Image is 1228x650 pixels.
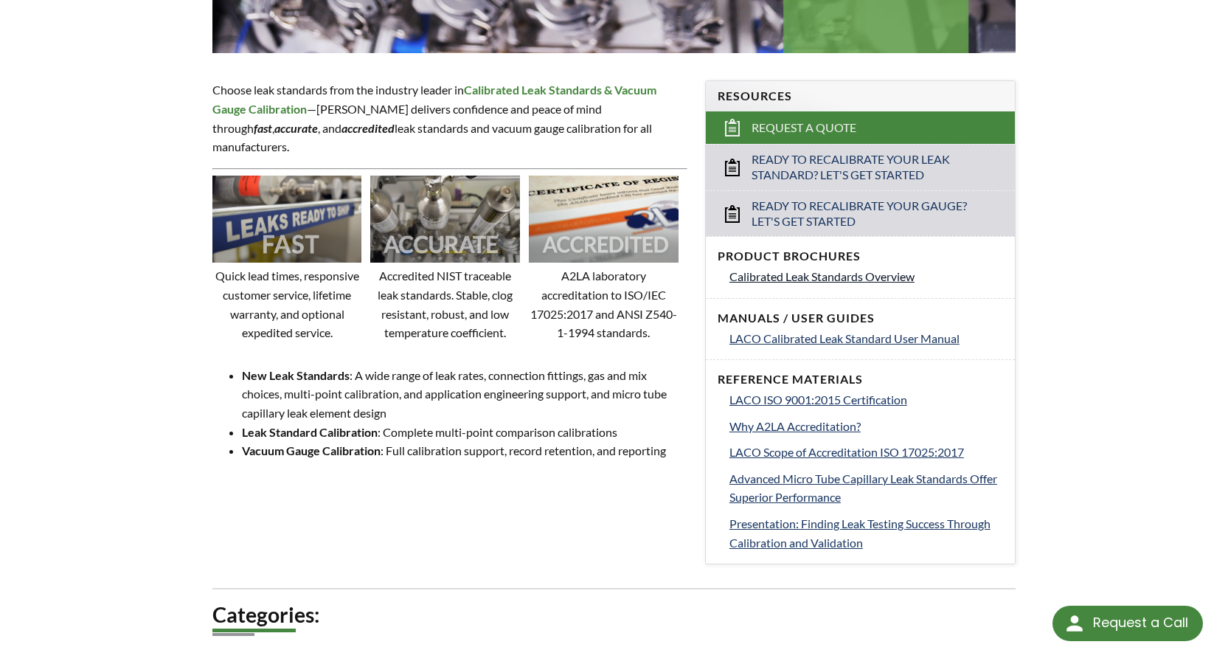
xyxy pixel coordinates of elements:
[729,269,915,283] span: Calibrated Leak Standards Overview
[718,311,1003,326] h4: Manuals / User Guides
[729,419,861,433] span: Why A2LA Accreditation?
[729,393,907,407] span: LACO ISO 9001:2015 Certification
[254,121,272,135] em: fast
[1052,606,1203,641] div: Request a Call
[212,601,1016,629] h2: Categories:
[242,441,687,460] li: : Full calibration support, record retention, and reporting
[718,89,1003,104] h4: Resources
[729,331,960,345] span: LACO Calibrated Leak Standard User Manual
[729,417,1003,436] a: Why A2LA Accreditation?
[212,80,687,156] p: Choose leak standards from the industry leader in —[PERSON_NAME] delivers confidence and peace of...
[341,121,395,135] em: accredited
[1093,606,1188,640] div: Request a Call
[752,198,971,229] span: Ready to Recalibrate Your Gauge? Let's Get Started
[718,249,1003,264] h4: Product Brochures
[529,176,679,263] img: Image showing the word ACCREDITED overlaid on it
[729,514,1003,552] a: Presentation: Finding Leak Testing Success Through Calibration and Validation
[242,443,381,457] strong: Vacuum Gauge Calibration
[729,329,1003,348] a: LACO Calibrated Leak Standard User Manual
[729,390,1003,409] a: LACO ISO 9001:2015 Certification
[212,266,362,342] p: Quick lead times, responsive customer service, lifetime warranty, and optional expedited service.
[718,372,1003,387] h4: Reference Materials
[274,121,318,135] strong: accurate
[706,190,1015,237] a: Ready to Recalibrate Your Gauge? Let's Get Started
[729,469,1003,507] a: Advanced Micro Tube Capillary Leak Standards Offer Superior Performance
[729,443,1003,462] a: LACO Scope of Accreditation ISO 17025:2017
[729,267,1003,286] a: Calibrated Leak Standards Overview
[1063,612,1086,635] img: round button
[706,111,1015,144] a: Request a Quote
[242,366,687,423] li: : A wide range of leak rates, connection fittings, gas and mix choices, multi-point calibration, ...
[242,425,378,439] strong: Leak Standard Calibration
[729,471,997,505] span: Advanced Micro Tube Capillary Leak Standards Offer Superior Performance
[370,176,520,263] img: Image showing the word ACCURATE overlaid on it
[242,423,687,442] li: : Complete multi-point comparison calibrations
[706,144,1015,190] a: Ready to Recalibrate Your Leak Standard? Let's Get Started
[729,516,991,550] span: Presentation: Finding Leak Testing Success Through Calibration and Validation
[529,266,679,342] p: A2LA laboratory accreditation to ISO/IEC 17025:2017 and ANSI Z540-1-1994 standards.
[752,152,971,183] span: Ready to Recalibrate Your Leak Standard? Let's Get Started
[370,266,520,342] p: Accredited NIST traceable leak standards. Stable, clog resistant, robust, and low temperature coe...
[212,176,362,263] img: Image showing the word FAST overlaid on it
[242,368,350,382] strong: New Leak Standards
[729,445,964,459] span: LACO Scope of Accreditation ISO 17025:2017
[752,120,856,136] span: Request a Quote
